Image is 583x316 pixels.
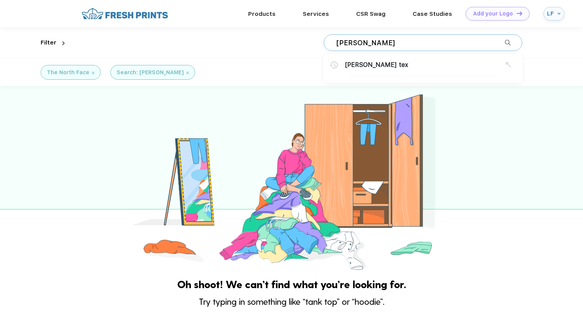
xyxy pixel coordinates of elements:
div: Filter [41,38,57,47]
img: dropdown.png [62,41,65,45]
input: Search products for brands, styles, seasons etc... [335,39,505,47]
span: tex [399,61,408,68]
img: filter_cancel.svg [92,72,94,74]
img: copy_suggestion.svg [506,62,511,67]
img: filter_cancel.svg [186,72,189,74]
img: fo%20logo%202.webp [79,7,170,20]
img: DT [517,11,522,15]
a: Services [303,10,329,17]
a: CSR Swag [356,10,386,17]
img: desktop_search_2.svg [505,40,511,46]
img: search_history.svg [330,61,338,68]
a: Products [248,10,276,17]
div: Add your Logo [473,10,513,17]
img: arrow_down_blue.svg [557,12,561,15]
span: [PERSON_NAME] [345,61,397,68]
div: Search: [PERSON_NAME] [117,68,184,77]
div: The North Face [47,68,89,77]
div: LF [547,10,556,17]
